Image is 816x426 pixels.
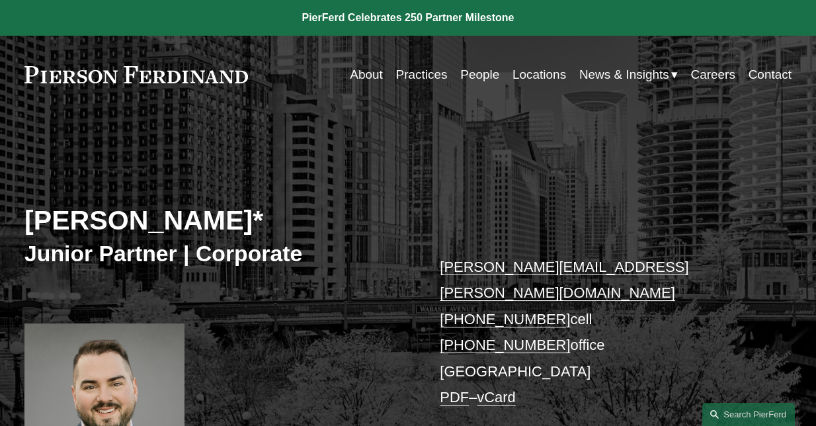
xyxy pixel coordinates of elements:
a: [PHONE_NUMBER] [440,337,570,353]
a: Search this site [702,403,795,426]
a: [PERSON_NAME][EMAIL_ADDRESS][PERSON_NAME][DOMAIN_NAME] [440,259,688,301]
p: cell office [GEOGRAPHIC_DATA] – [440,254,759,411]
a: PDF [440,389,469,405]
a: folder dropdown [579,62,678,87]
a: People [460,62,499,87]
a: Practices [396,62,448,87]
a: Careers [691,62,735,87]
a: About [350,62,383,87]
a: vCard [477,389,515,405]
h3: Junior Partner | Corporate [24,240,408,268]
a: Contact [749,62,792,87]
a: [PHONE_NUMBER] [440,311,570,327]
span: News & Insights [579,64,669,86]
h2: [PERSON_NAME]* [24,204,408,237]
a: Locations [512,62,566,87]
